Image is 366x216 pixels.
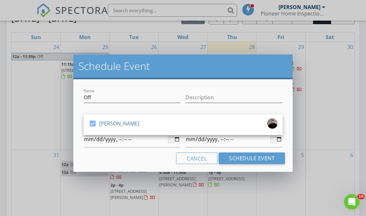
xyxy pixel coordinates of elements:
span: 10 [357,194,365,199]
button: Cancel [176,152,217,164]
input: Select date [185,132,282,147]
div: [PERSON_NAME] [99,118,139,129]
iframe: Intercom live chat [344,194,360,210]
h2: Schedule Event [78,60,288,73]
input: Select date [84,132,181,147]
button: Schedule Event [219,152,285,164]
img: 95549be8947a4aed97e7314960bca55f.jpeg [267,118,277,129]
